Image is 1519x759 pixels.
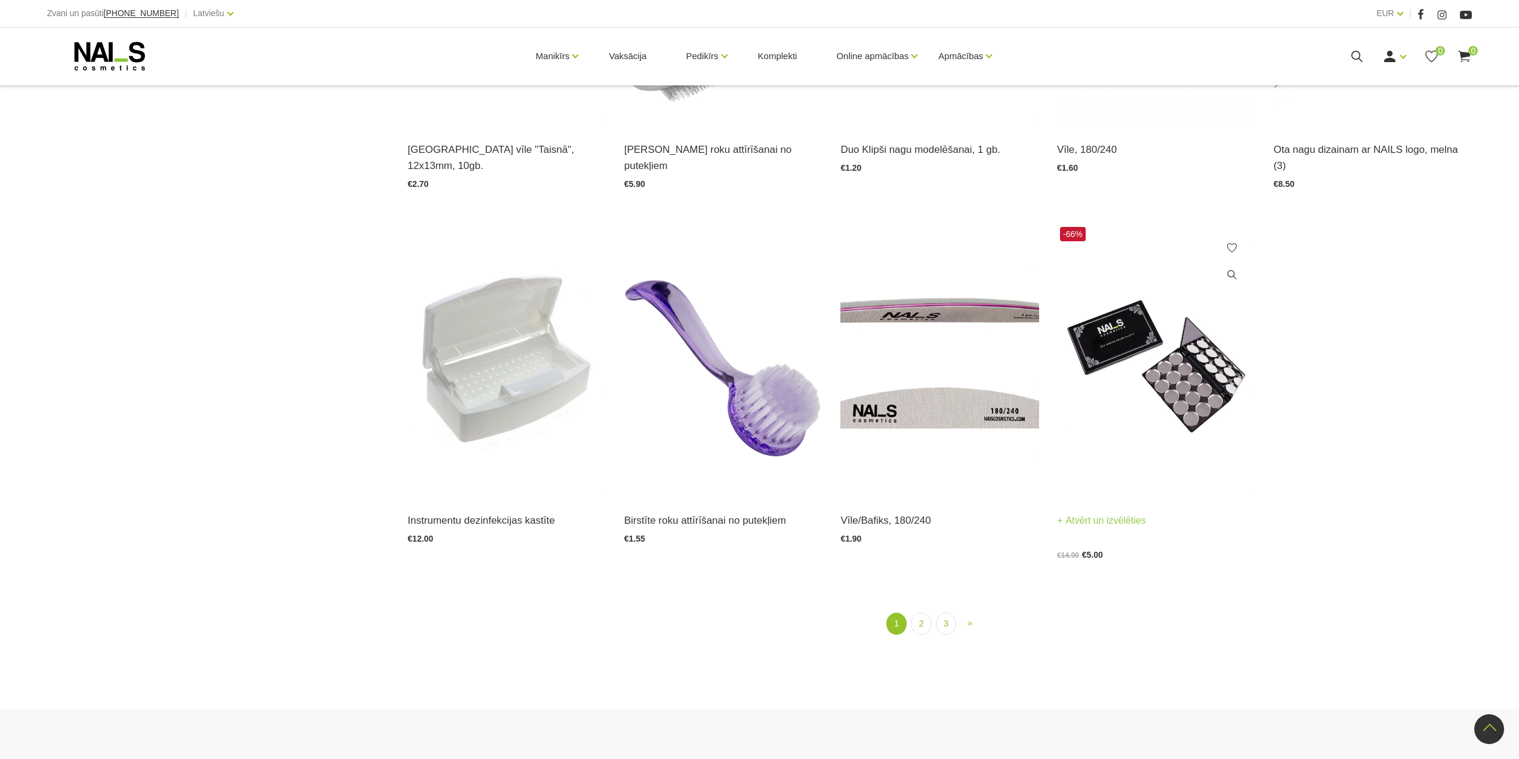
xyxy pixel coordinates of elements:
span: €14.90 [1057,551,1079,560]
span: €8.50 [1274,179,1295,189]
span: €5.90 [624,179,645,189]
span: | [185,6,187,21]
a: Komplekti [748,27,807,85]
span: €1.20 [840,163,861,173]
a: Birstīte roku attīrīšanai no putekļiem [624,512,823,528]
a: EUR [1376,6,1394,20]
a: Next [960,613,979,634]
span: [PHONE_NUMBER] [104,8,179,18]
a: Pedikīrs [686,32,718,80]
a: [GEOGRAPHIC_DATA] vīle "Taisnā", 12x13mm, 10gb. [408,142,606,174]
span: €1.60 [1057,163,1078,173]
a: Latviešu [193,6,224,20]
a: Vaksācija [599,27,656,85]
span: 0 [1468,46,1478,56]
a: Vīle, 180/240 [1057,142,1256,158]
img: Unikāla krāsu jaukšanas magnētiskā palete ar 15 izņemamiem nodalījumiem. Speciāli pielāgota meist... [1057,224,1256,497]
div: Zvani un pasūti [47,6,179,21]
a: [PERSON_NAME] roku attīrīšanai no putekļiem [624,142,823,174]
a: 0 [1457,49,1472,64]
a: Apmācības [938,32,983,80]
span: » [968,617,972,628]
span: €1.55 [624,534,645,543]
a: 2 [911,613,931,635]
a: Manikīrs [536,32,570,80]
span: €1.90 [840,534,861,543]
img: Plastmasas birstīte, nagu vīlēšanas rezultātā radušos, putekļu attīrīšanai.... [624,224,823,497]
a: 3 [936,613,956,635]
a: Ota nagu dizainam ar NAILS logo, melna (3) [1274,142,1472,174]
a: 1 [886,613,907,635]
a: Atvērt un izvēlēties [1057,512,1146,529]
a: 0 [1424,49,1439,64]
span: €12.00 [408,534,433,543]
img: Plastmasas dezinfekcijas kastīte paredzēta manikīra, pedikīra, skropstu pieaudzēšanas u.c. instru... [408,224,606,497]
a: Duo Klipši nagu modelēšanai, 1 gb. [840,142,1039,158]
span: €2.70 [408,179,429,189]
span: 0 [1435,46,1445,56]
img: Ilgi kalpojoša nagu kopšanas vīle/ bafiks 180/240 griti, kas paredzēta dabīgā naga, gēla vai akri... [840,224,1039,497]
a: Online apmācības [836,32,908,80]
a: Instrumentu dezinfekcijas kastīte [408,512,606,528]
a: Vīle/Bafiks, 180/240 [840,512,1039,528]
nav: catalog-product-list [408,613,1472,635]
span: -66% [1060,227,1086,241]
span: €5.00 [1082,550,1103,560]
a: [PHONE_NUMBER] [104,9,179,18]
span: | [1409,6,1412,21]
